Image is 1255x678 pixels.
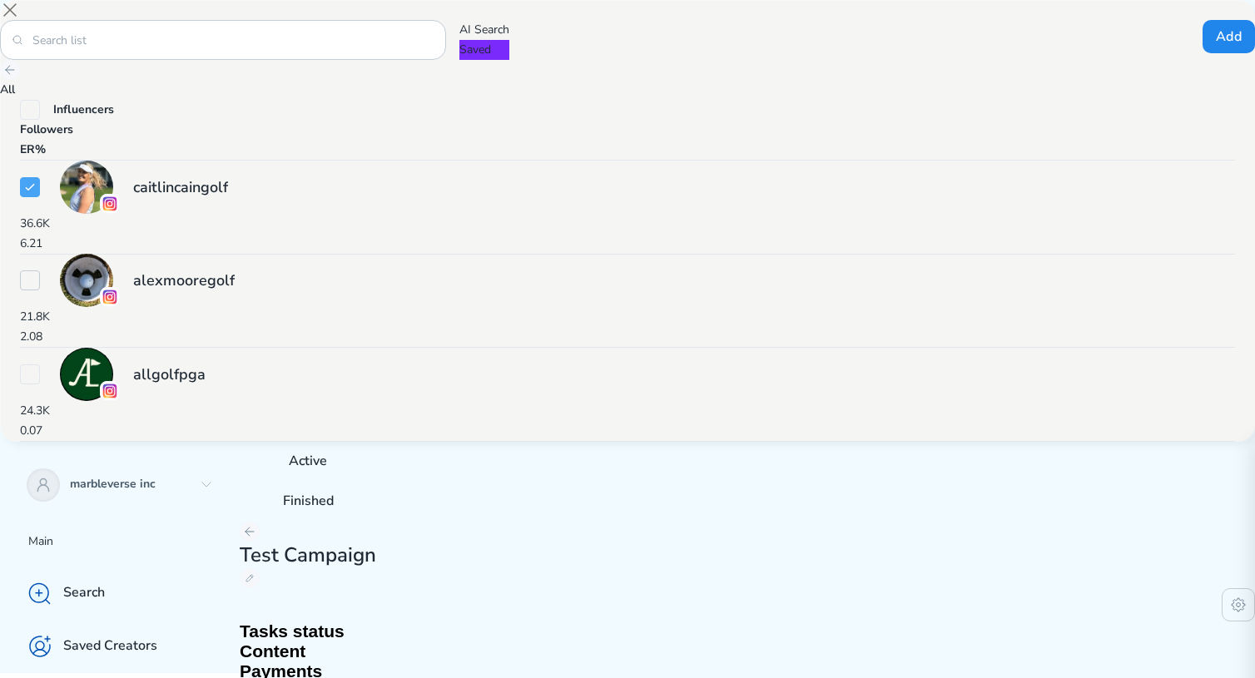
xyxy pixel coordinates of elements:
p: Saved Creators [63,637,157,655]
h2: Content [240,641,1255,661]
p: Saved [459,40,509,60]
h2: Tasks status [240,621,1255,641]
h2: caitlincaingolf [133,177,228,197]
h2: allgolfpga [133,364,206,384]
p: Finished [283,492,334,510]
button: Add [1203,20,1255,53]
h2: alexmooregolf [133,270,235,290]
p: 21.8K [20,307,1235,327]
p: Followers [20,120,1235,140]
p: Search [63,584,105,601]
p: marbleverse inc [70,477,193,492]
p: Active [289,453,327,470]
p: Influencers [53,100,114,120]
p: 24.3K [20,401,1235,421]
p: 6.21 [20,234,1235,254]
h1: Test Campaign [240,542,1255,568]
p: AI Search [459,20,509,40]
p: 2.08 [20,327,1235,347]
p: Main [28,532,240,552]
p: ER% [20,140,1235,160]
p: 36.6K [20,214,1235,234]
p: 0.07 [20,421,1235,441]
input: Search list [32,32,414,48]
